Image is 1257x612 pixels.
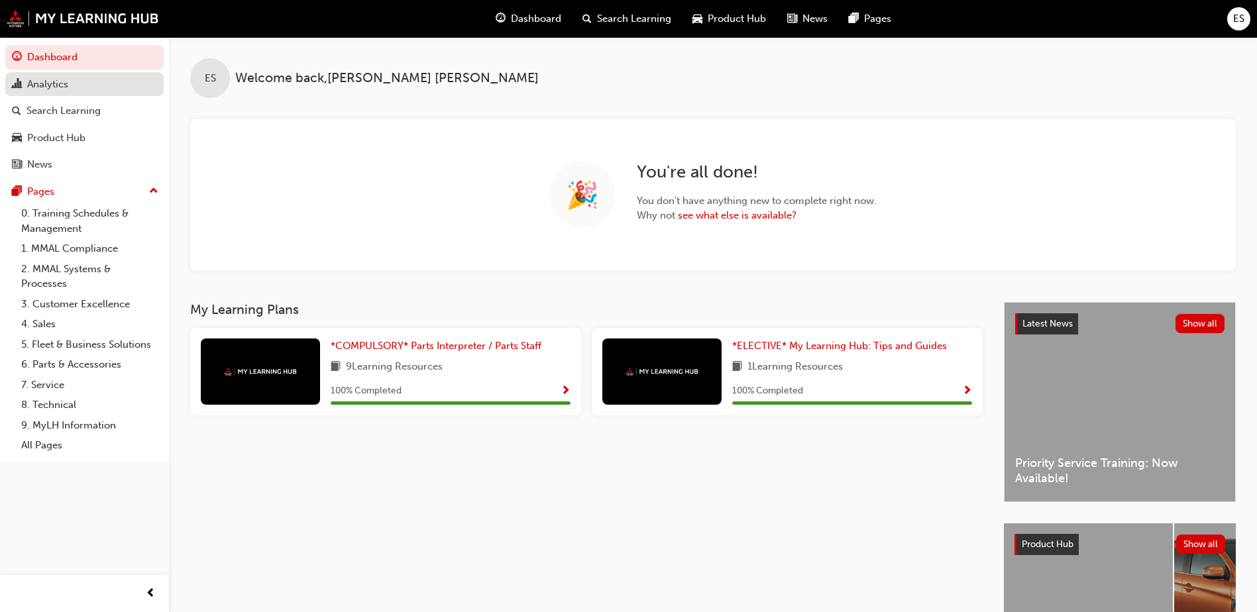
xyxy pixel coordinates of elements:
[5,179,164,204] button: Pages
[27,157,52,172] div: News
[12,52,22,64] span: guage-icon
[16,415,164,436] a: 9. MyLH Information
[27,184,54,199] div: Pages
[561,383,571,399] button: Show Progress
[12,186,22,198] span: pages-icon
[637,208,877,223] span: Why not
[5,99,164,123] a: Search Learning
[732,359,742,376] span: book-icon
[1227,7,1250,30] button: ES
[637,193,877,209] span: You don't have anything new to complete right now.
[962,385,972,397] span: Show Progress
[16,395,164,415] a: 8. Technical
[864,11,891,26] span: Pages
[1233,11,1244,26] span: ES
[732,340,947,352] span: *ELECTIVE* My Learning Hub: Tips and Guides
[802,11,828,26] span: News
[235,71,539,86] span: Welcome back , [PERSON_NAME] [PERSON_NAME]
[331,338,547,354] a: *COMPULSORY* Parts Interpreter / Parts Staff
[12,159,22,171] span: news-icon
[146,586,156,602] span: prev-icon
[1004,302,1236,502] a: Latest NewsShow allPriority Service Training: Now Available!
[12,132,22,144] span: car-icon
[572,5,682,32] a: search-iconSearch Learning
[190,302,983,317] h3: My Learning Plans
[224,368,297,376] img: mmal
[5,152,164,177] a: News
[787,11,797,27] span: news-icon
[1015,313,1225,334] a: Latest NewsShow all
[5,45,164,70] a: Dashboard
[331,383,402,399] span: 100 % Completed
[582,11,592,27] span: search-icon
[205,71,216,86] span: ES
[331,359,341,376] span: book-icon
[16,375,164,395] a: 7. Service
[16,314,164,334] a: 4. Sales
[16,354,164,375] a: 6. Parts & Accessories
[678,209,796,221] a: see what else is available?
[16,203,164,238] a: 0. Training Schedules & Management
[27,130,85,146] div: Product Hub
[626,368,698,376] img: mmal
[27,77,68,92] div: Analytics
[708,11,766,26] span: Product Hub
[1022,538,1073,550] span: Product Hub
[1176,535,1226,554] button: Show all
[732,338,952,354] a: *ELECTIVE* My Learning Hub: Tips and Guides
[597,11,671,26] span: Search Learning
[496,11,506,27] span: guage-icon
[331,340,541,352] span: *COMPULSORY* Parts Interpreter / Parts Staff
[27,103,101,119] div: Search Learning
[1175,314,1225,333] button: Show all
[682,5,777,32] a: car-iconProduct Hub
[16,238,164,259] a: 1. MMAL Compliance
[566,187,599,203] span: 🎉
[849,11,859,27] span: pages-icon
[5,72,164,97] a: Analytics
[1022,318,1073,329] span: Latest News
[561,385,571,397] span: Show Progress
[838,5,902,32] a: pages-iconPages
[637,162,877,183] h2: You're all done!
[16,435,164,456] a: All Pages
[692,11,702,27] span: car-icon
[747,359,843,376] span: 1 Learning Resources
[16,334,164,355] a: 5. Fleet & Business Solutions
[485,5,572,32] a: guage-iconDashboard
[732,383,803,399] span: 100 % Completed
[1014,534,1225,555] a: Product HubShow all
[5,126,164,150] a: Product Hub
[12,105,21,117] span: search-icon
[7,10,159,27] img: mmal
[511,11,561,26] span: Dashboard
[16,294,164,315] a: 3. Customer Excellence
[346,359,443,376] span: 9 Learning Resources
[962,383,972,399] button: Show Progress
[1015,456,1225,485] span: Priority Service Training: Now Available!
[16,259,164,294] a: 2. MMAL Systems & Processes
[12,79,22,91] span: chart-icon
[777,5,838,32] a: news-iconNews
[5,42,164,179] button: DashboardAnalyticsSearch LearningProduct HubNews
[149,183,158,200] span: up-icon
